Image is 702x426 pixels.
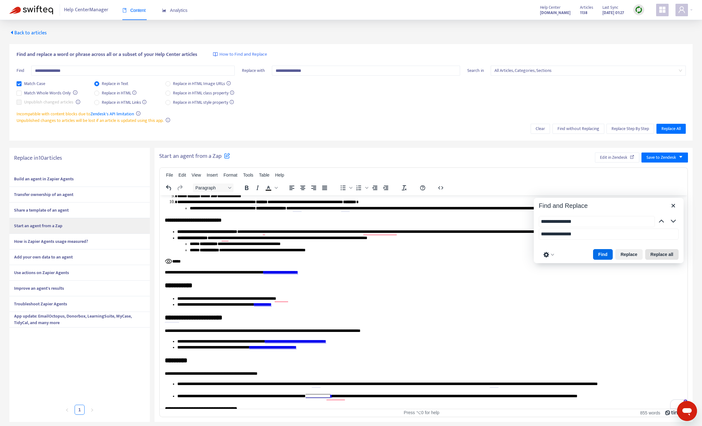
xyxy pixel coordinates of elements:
[75,405,85,415] li: 1
[275,173,284,178] span: Help
[179,173,186,178] span: Edit
[213,51,267,58] a: How to Find and Replace
[263,183,279,192] div: Text color Black
[9,30,14,35] span: caret-left
[14,175,74,183] strong: Build an agent in Zapier Agents
[646,154,676,161] span: Save to Zendesk
[641,153,688,163] button: Save to Zendeskcaret-down
[319,183,330,192] button: Justify
[164,183,174,192] button: Undo
[62,405,72,415] button: left
[207,173,218,178] span: Insert
[661,125,681,132] span: Replace All
[243,173,253,178] span: Tools
[14,313,132,326] strong: App update: EmailOctopus, Donorbox, LearningSuite, MyCase, TidyCal, and many more
[62,405,72,415] li: Previous Page
[600,154,627,161] span: Edit in Zendesk
[162,8,188,13] span: Analytics
[668,200,679,211] button: Close
[602,9,624,16] strong: [DATE] 01:27
[297,183,308,192] button: Align center
[536,125,545,132] span: Clear
[308,183,319,192] button: Align right
[557,125,599,132] span: Find without Replacing
[645,249,679,260] button: Replace all
[540,9,571,16] a: [DOMAIN_NAME]
[241,183,252,192] button: Bold
[595,153,639,163] button: Edit in Zendesk
[159,153,230,160] h5: Start an agent from a Zap
[602,4,618,11] span: Last Sync
[99,99,149,106] span: Replace in HTML Links
[14,191,73,198] strong: Transfer ownership of an agent
[531,124,550,134] button: Clear
[17,51,197,58] span: Find and replace a word or phrase across all or a subset of your Help Center articles
[122,8,146,13] span: Content
[580,4,593,11] span: Articles
[580,9,587,16] strong: 1138
[14,253,73,261] strong: Add your own data to an agent
[541,250,556,259] button: Preferences
[192,173,201,178] span: View
[14,269,69,276] strong: Use actions on Zapier Agents
[252,183,263,192] button: Italic
[174,183,185,192] button: Redo
[665,410,681,415] a: Powered by Tiny
[170,90,237,97] span: Replace in HTML class property
[75,405,84,414] a: 1
[14,285,64,292] strong: Improve an agent's results
[22,99,76,106] span: Unpublish changed articles
[17,117,164,124] span: Unpublished changes to articles will be lost if an article is updated using this app.
[417,183,428,192] button: Help
[338,183,353,192] div: Bullet list
[14,207,69,214] strong: Share a template of an agent
[640,410,660,415] button: 855 words
[335,410,508,415] div: Press ⌥0 for help
[64,4,108,16] span: Help Center Manager
[656,216,667,227] button: Previous
[656,124,686,134] button: Replace All
[166,173,173,178] span: File
[195,185,226,190] span: Paragraph
[9,29,47,37] span: Back to articles
[87,405,97,415] button: right
[593,249,613,260] button: Find
[213,52,218,57] img: image-link
[223,173,237,178] span: Format
[99,90,139,97] span: Replace in HTML
[9,6,53,14] img: Swifteq
[540,4,561,11] span: Help Center
[14,155,145,162] h5: Replace in 10 articles
[242,67,265,74] span: Replace with
[615,249,643,260] button: Replace
[87,405,97,415] li: Next Page
[122,8,127,13] span: book
[65,408,69,412] span: left
[170,80,233,87] span: Replace in HTML Image URLs
[170,99,236,106] span: Replace in HTML style property
[99,80,131,87] span: Replace in Text
[73,90,77,95] span: info-circle
[219,51,267,58] span: How to Find and Replace
[370,183,380,192] button: Decrease indent
[354,183,369,192] div: Numbered list
[635,6,643,14] img: sync.dc5367851b00ba804db3.png
[494,66,682,75] span: All Articles, Categories, Sections
[380,183,391,192] button: Increase indent
[287,183,297,192] button: Align left
[160,195,687,409] iframe: Rich Text Area
[90,408,94,412] span: right
[17,67,24,74] span: Find
[91,110,134,118] a: Zendesk's API limitation
[668,216,679,227] button: Next
[162,8,166,13] span: area-chart
[76,100,80,104] span: info-circle
[136,111,140,116] span: info-circle
[22,80,48,87] span: Match Case
[677,401,697,421] iframe: Button to launch messaging window
[399,183,410,192] button: Clear formatting
[166,118,170,122] span: info-circle
[14,238,88,245] strong: How is Zapier Agents usage measured?
[14,300,67,308] strong: Troubleshoot Zapier Agents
